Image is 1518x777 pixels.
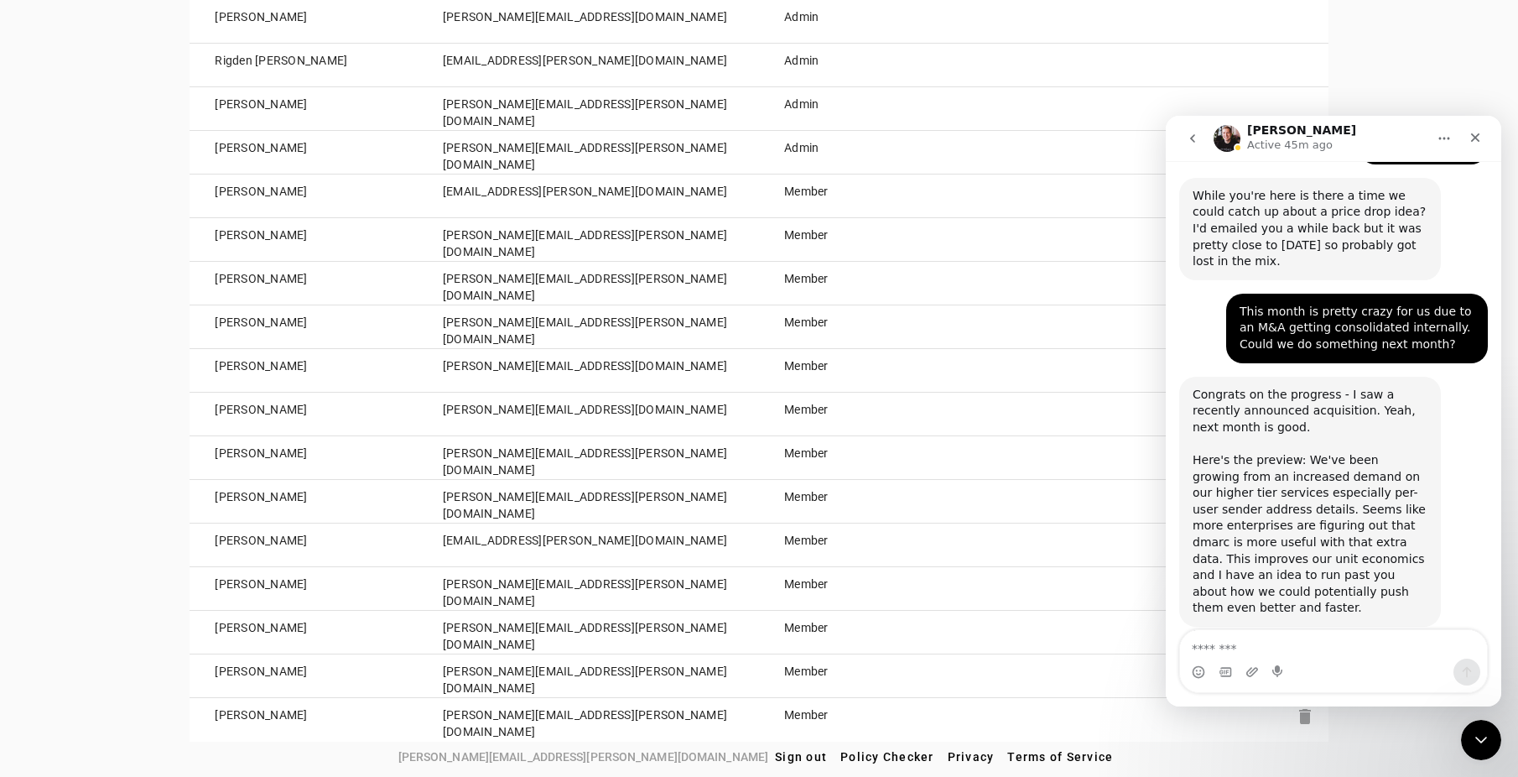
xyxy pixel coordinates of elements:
[759,175,930,218] td: Member
[759,349,930,393] td: Member
[418,654,759,698] td: [PERSON_NAME][EMAIL_ADDRESS][PERSON_NAME][DOMAIN_NAME]
[759,131,930,175] td: Admin
[759,305,930,349] td: Member
[418,567,759,611] td: [PERSON_NAME][EMAIL_ADDRESS][PERSON_NAME][DOMAIN_NAME]
[418,131,759,175] td: [PERSON_NAME][EMAIL_ADDRESS][PERSON_NAME][DOMAIN_NAME]
[759,262,930,305] td: Member
[190,44,418,87] td: Rigden [PERSON_NAME]
[1461,720,1501,760] iframe: Intercom live chat
[768,742,834,772] button: Sign out
[759,654,930,698] td: Member
[759,480,930,524] td: Member
[759,698,930,742] td: Member
[1001,742,1120,772] button: Terms of Service
[418,175,759,218] td: [EMAIL_ADDRESS][PERSON_NAME][DOMAIN_NAME]
[948,750,995,764] span: Privacy
[190,524,418,567] td: [PERSON_NAME]
[1007,750,1113,764] span: Terms of Service
[190,349,418,393] td: [PERSON_NAME]
[418,393,759,436] td: [PERSON_NAME][EMAIL_ADDRESS][DOMAIN_NAME]
[759,44,930,87] td: Admin
[190,698,418,742] td: [PERSON_NAME]
[1295,707,1315,727] mat-icon: delete
[834,742,941,772] button: Policy Checker
[759,611,930,654] td: Member
[759,524,930,567] td: Member
[190,87,418,131] td: [PERSON_NAME]
[190,218,418,262] td: [PERSON_NAME]
[190,305,418,349] td: [PERSON_NAME]
[418,262,759,305] td: [PERSON_NAME][EMAIL_ADDRESS][PERSON_NAME][DOMAIN_NAME]
[418,480,759,524] td: [PERSON_NAME][EMAIL_ADDRESS][PERSON_NAME][DOMAIN_NAME]
[418,349,759,393] td: [PERSON_NAME][EMAIL_ADDRESS][DOMAIN_NAME]
[190,131,418,175] td: [PERSON_NAME]
[190,567,418,611] td: [PERSON_NAME]
[775,750,827,764] span: Sign out
[759,393,930,436] td: Member
[418,305,759,349] td: [PERSON_NAME][EMAIL_ADDRESS][PERSON_NAME][DOMAIN_NAME]
[190,480,418,524] td: [PERSON_NAME]
[190,654,418,698] td: [PERSON_NAME]
[418,44,759,87] td: [EMAIL_ADDRESS][PERSON_NAME][DOMAIN_NAME]
[398,748,768,766] span: [PERSON_NAME][EMAIL_ADDRESS][PERSON_NAME][DOMAIN_NAME]
[190,175,418,218] td: [PERSON_NAME]
[418,698,759,742] td: [PERSON_NAME][EMAIL_ADDRESS][PERSON_NAME][DOMAIN_NAME]
[759,218,930,262] td: Member
[759,436,930,480] td: Member
[418,87,759,131] td: [PERSON_NAME][EMAIL_ADDRESS][PERSON_NAME][DOMAIN_NAME]
[190,393,418,436] td: [PERSON_NAME]
[759,567,930,611] td: Member
[190,611,418,654] td: [PERSON_NAME]
[190,436,418,480] td: [PERSON_NAME]
[840,750,934,764] span: Policy Checker
[418,436,759,480] td: [PERSON_NAME][EMAIL_ADDRESS][PERSON_NAME][DOMAIN_NAME]
[941,742,1001,772] button: Privacy
[418,524,759,567] td: [EMAIL_ADDRESS][PERSON_NAME][DOMAIN_NAME]
[190,262,418,305] td: [PERSON_NAME]
[418,611,759,654] td: [PERSON_NAME][EMAIL_ADDRESS][PERSON_NAME][DOMAIN_NAME]
[1166,116,1501,707] iframe: Intercom live chat
[759,87,930,131] td: Admin
[418,218,759,262] td: [PERSON_NAME][EMAIL_ADDRESS][PERSON_NAME][DOMAIN_NAME]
